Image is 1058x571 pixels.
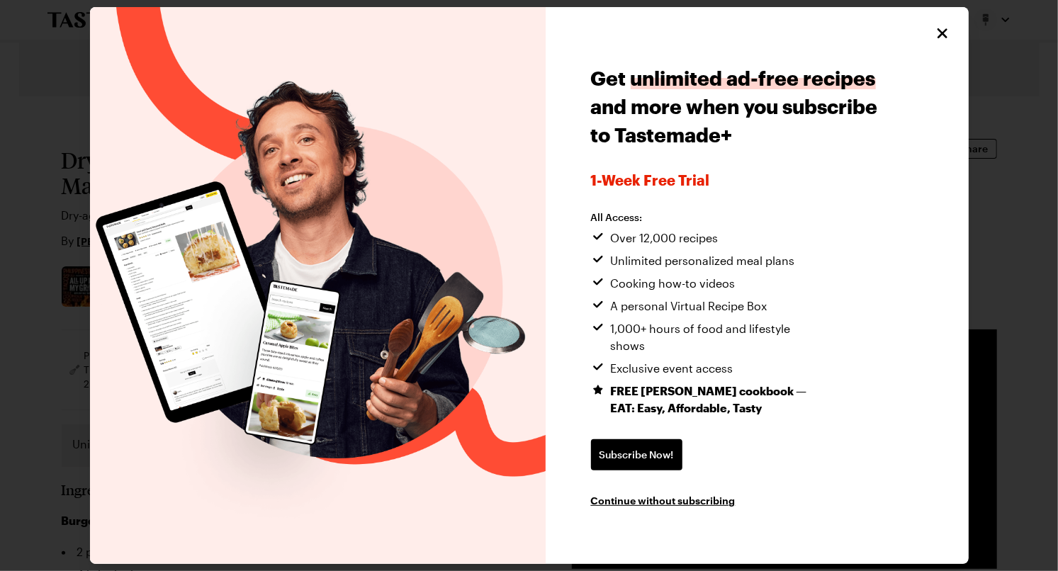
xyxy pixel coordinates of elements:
img: Tastemade Plus preview image [90,7,546,564]
button: Continue without subscribing [591,493,736,507]
h1: Get and more when you subscribe to Tastemade+ [591,64,882,149]
span: Over 12,000 recipes [611,230,719,247]
h2: All Access: [591,211,825,224]
span: A personal Virtual Recipe Box [611,298,767,315]
span: Unlimited personalized meal plans [611,252,795,269]
span: Exclusive event access [611,360,733,377]
span: 1,000+ hours of food and lifestyle shows [611,320,825,354]
button: Close [933,24,952,43]
span: Cooking how-to videos [611,275,736,292]
span: Subscribe Now! [600,448,674,462]
span: FREE [PERSON_NAME] cookbook — EAT: Easy, Affordable, Tasty [611,383,825,417]
a: Subscribe Now! [591,439,682,470]
span: 1-week Free Trial [591,171,882,188]
span: unlimited ad-free recipes [631,67,876,89]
